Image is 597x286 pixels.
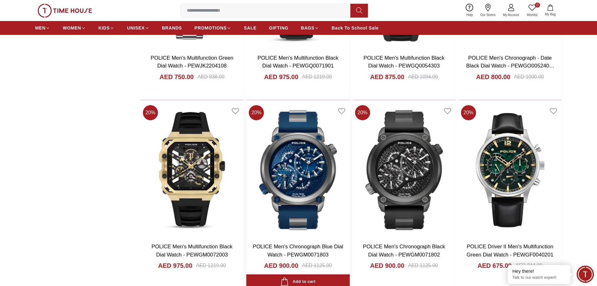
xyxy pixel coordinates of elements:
[258,55,338,69] a: POLICE Men's Multifunction Black Dial Watch - PEWGQ0071901
[63,22,86,34] a: WOMEN
[477,3,499,19] a: Our Stores
[301,22,319,34] a: BAGS
[35,25,45,31] span: MEN
[461,105,476,120] span: 20 %
[151,55,233,69] a: POLICE Men's Multifunction Green Dial Watch - PEWJK2204108
[363,244,445,258] a: POLICE Men's Chronograph Black Dial Watch - PEWGM0071802
[463,3,477,19] a: Help
[408,262,438,269] div: AED 1125.00
[160,73,194,81] h4: AED 750.00
[332,22,379,34] a: Back To School Sale
[38,4,92,18] img: ...
[370,261,404,270] h4: AED 900.00
[127,25,144,31] span: UNISEX
[512,275,566,280] p: Talk to our watch expert!
[514,73,544,81] div: AED 1000.00
[500,13,522,17] span: My Account
[196,262,226,269] div: AED 1219.00
[162,25,182,31] span: BRANDS
[151,244,232,258] a: POLICE Men's Multifunction Black Dial Watch - PEWGM0072003
[458,103,562,238] img: POLICE Driver II Men's Multifunction Green Dial Watch - PEWGF0040201
[280,278,315,286] div: Add to cart
[516,262,542,269] div: AED 844.00
[195,22,232,34] a: PROMOTIONS
[467,244,553,258] a: POLICE Driver II Men's Multifunction Green Dial Watch - PEWGF0040201
[464,13,475,17] span: Help
[577,266,594,283] div: Chat Widget
[353,103,456,238] img: POLICE Men's Chronograph Black Dial Watch - PEWGM0071802
[466,55,554,77] a: POLICE Men's Chronograph - Date Black Dial Watch - PEWGO0052402-SET
[246,103,349,238] img: POLICE Men's Chronograph Blue Dial Watch - PEWGM0071803
[301,25,314,31] span: BAGS
[542,12,558,17] span: My Bag
[478,13,498,17] span: Our Stores
[408,73,438,81] div: AED 1094.00
[523,3,541,19] a: 0Wishlist
[162,22,182,34] a: BRANDS
[264,73,298,81] h4: AED 975.00
[302,262,332,269] div: AED 1125.00
[364,55,444,69] a: POLICE Men's Multifunction Black Dial Watch - PEWGQ0054303
[197,73,224,81] div: AED 938.00
[512,268,566,274] div: Hey there!
[158,261,192,270] h4: AED 975.00
[478,261,512,270] h4: AED 675.00
[253,244,343,258] a: POLICE Men's Chronograph Blue Dial Watch - PEWGM0071803
[249,105,264,120] span: 20 %
[535,3,540,8] span: 0
[264,261,298,270] h4: AED 900.00
[332,25,379,31] span: Back To School Sale
[244,25,256,31] span: SALE
[370,73,404,81] h4: AED 875.00
[524,13,540,17] span: Wishlist
[143,105,158,120] span: 20 %
[195,25,227,31] span: PROMOTIONS
[269,25,288,31] span: GIFTING
[35,22,50,34] a: MEN
[98,25,110,31] span: KIDS
[244,22,256,34] a: SALE
[302,73,332,81] div: AED 1219.00
[476,73,510,81] h4: AED 800.00
[355,105,370,120] span: 20 %
[63,25,81,31] span: WOMEN
[140,103,244,238] img: POLICE Men's Multifunction Black Dial Watch - PEWGM0072003
[269,22,288,34] a: GIFTING
[541,3,559,18] button: My Bag
[98,22,114,34] a: KIDS
[127,22,149,34] a: UNISEX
